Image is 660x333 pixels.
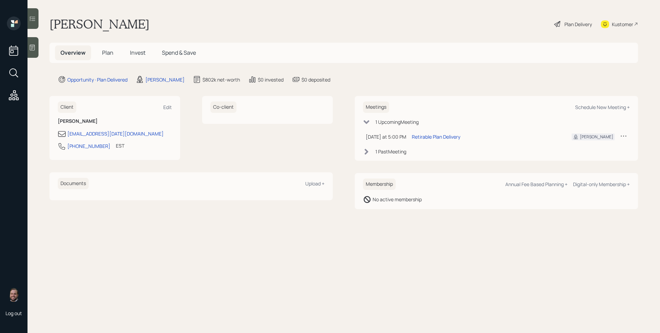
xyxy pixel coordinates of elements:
h6: [PERSON_NAME] [58,118,172,124]
div: 1 Past Meeting [375,148,406,155]
div: [DATE] at 5:00 PM [366,133,406,140]
img: james-distasi-headshot.png [7,288,21,302]
span: Plan [102,49,113,56]
div: $0 deposited [301,76,330,83]
h6: Documents [58,178,89,189]
span: Invest [130,49,145,56]
div: [EMAIL_ADDRESS][DATE][DOMAIN_NAME] [67,130,164,137]
h6: Co-client [210,101,236,113]
div: Upload + [305,180,324,187]
h6: Client [58,101,76,113]
div: [PHONE_NUMBER] [67,142,110,150]
div: EST [116,142,124,149]
div: 1 Upcoming Meeting [375,118,419,126]
div: No active membership [373,196,422,203]
h1: [PERSON_NAME] [49,17,150,32]
div: [PERSON_NAME] [580,134,613,140]
div: Digital-only Membership + [573,181,630,187]
span: Spend & Save [162,49,196,56]
div: Plan Delivery [564,21,592,28]
div: Edit [163,104,172,110]
div: [PERSON_NAME] [145,76,185,83]
h6: Membership [363,179,396,190]
div: Log out [5,310,22,316]
div: $802k net-worth [202,76,240,83]
div: Kustomer [612,21,633,28]
h6: Meetings [363,101,389,113]
div: Opportunity · Plan Delivered [67,76,128,83]
span: Overview [60,49,86,56]
div: Retirable Plan Delivery [412,133,460,140]
div: $0 invested [258,76,284,83]
div: Annual Fee Based Planning + [505,181,568,187]
div: Schedule New Meeting + [575,104,630,110]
